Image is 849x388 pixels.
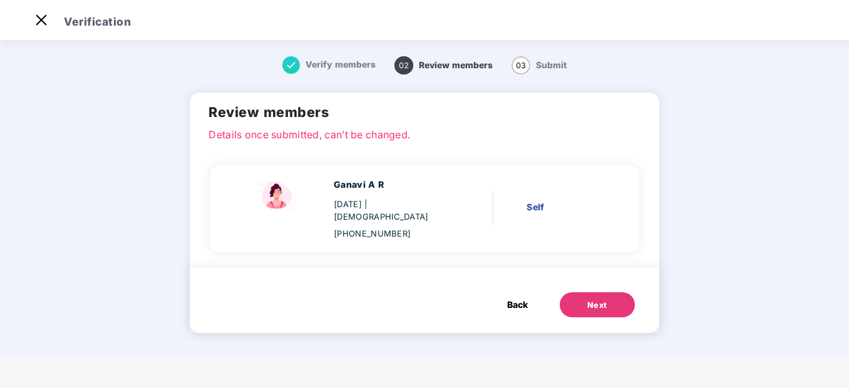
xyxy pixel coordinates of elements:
div: Next [587,299,607,312]
span: 03 [512,56,530,74]
button: Back [495,292,540,317]
div: Ganavi A R [334,178,449,191]
span: Back [507,298,528,312]
div: [DATE] [334,198,449,223]
p: Details once submitted, can’t be changed. [208,127,640,138]
h2: Review members [208,102,640,123]
span: Submit [536,60,567,70]
img: svg+xml;base64,PHN2ZyB4bWxucz0iaHR0cDovL3d3dy53My5vcmcvMjAwMC9zdmciIHdpZHRoPSIxNiIgaGVpZ2h0PSIxNi... [282,56,300,74]
button: Next [560,292,635,317]
span: Verify members [306,59,376,69]
div: Self [527,200,602,214]
span: Review members [419,60,493,70]
div: [PHONE_NUMBER] [334,227,449,240]
span: 02 [394,56,413,74]
img: svg+xml;base64,PHN2ZyBpZD0iU3BvdXNlX2ljb24iIHhtbG5zPSJodHRwOi8vd3d3LnczLm9yZy8yMDAwL3N2ZyIgd2lkdG... [252,178,302,213]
